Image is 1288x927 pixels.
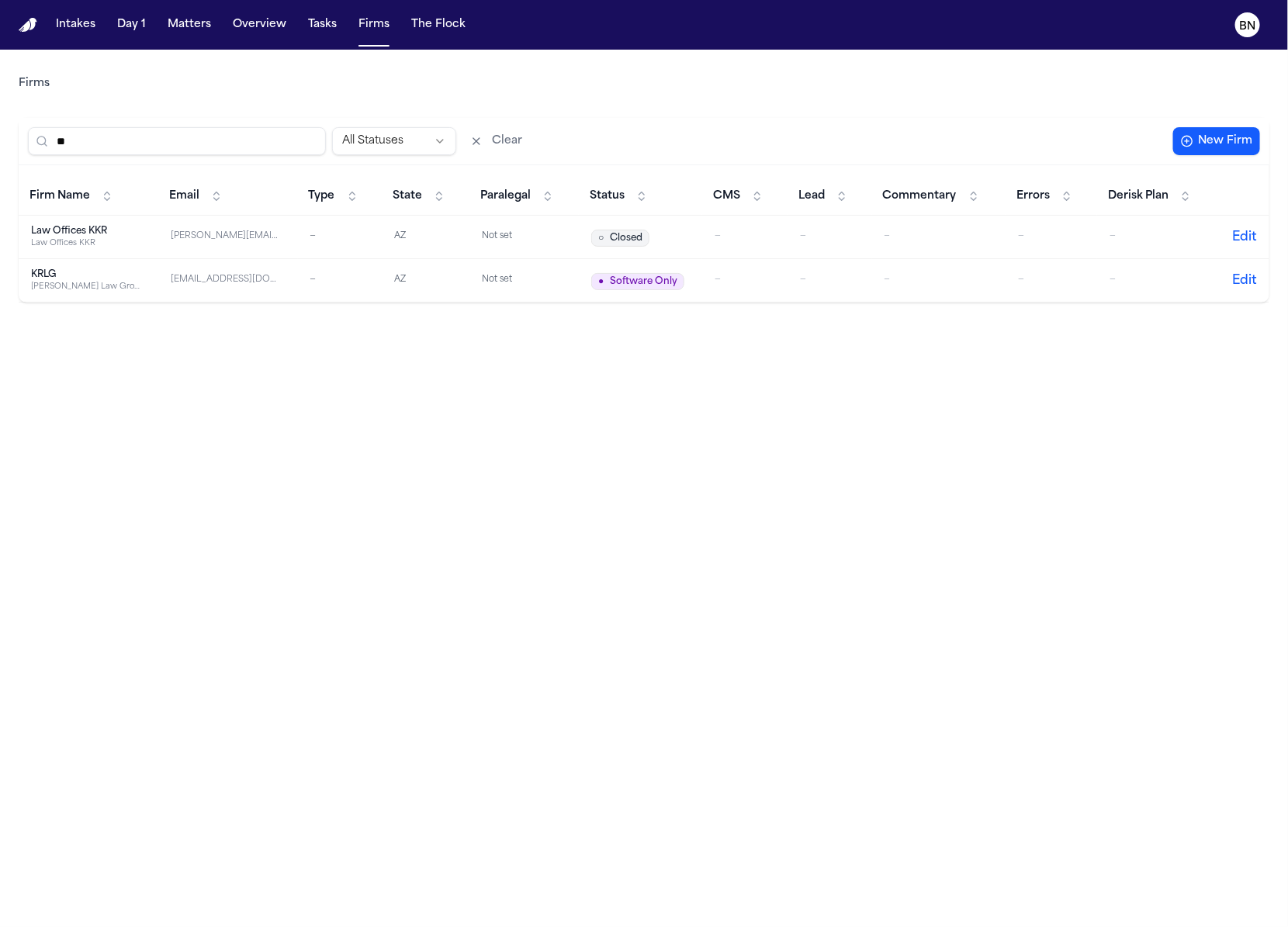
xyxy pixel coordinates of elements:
div: Not set [482,230,559,244]
button: Email [161,184,230,209]
button: Lead [791,184,856,209]
span: State [393,189,422,204]
button: Edit [1232,228,1257,247]
button: CMS [705,184,771,209]
span: Firm Name [29,189,90,204]
button: Firm Name [22,184,121,209]
button: Firms [352,11,396,39]
button: Derisk Plan [1100,184,1200,209]
button: Commentary [875,184,988,209]
div: AZ [394,230,457,244]
div: — [1018,274,1085,287]
button: The Flock [405,11,472,39]
button: Overview [227,11,293,39]
span: Email [169,189,199,204]
span: Status [590,189,625,204]
a: Firms [19,76,50,92]
button: Errors [1009,184,1081,209]
nav: Breadcrumb [19,76,50,92]
span: CMS [713,189,740,204]
button: Day 1 [111,11,152,39]
div: KRLG [31,268,140,281]
div: — [800,230,860,244]
div: — [1110,274,1205,287]
button: Status [582,184,656,209]
span: Type [309,189,335,204]
button: Matters [161,11,217,39]
div: — [1018,230,1085,244]
span: Errors [1016,189,1050,204]
div: AZ [394,274,457,287]
div: [PERSON_NAME][EMAIL_ADDRESS][DOMAIN_NAME] [171,230,279,244]
button: Type [301,184,366,209]
span: Commentary [883,189,957,204]
span: ● [598,275,604,288]
button: Tasks [302,11,343,39]
div: Law Offices KKR [31,225,140,237]
div: — [310,230,370,244]
div: — [885,274,993,287]
div: — [1110,230,1205,244]
div: [EMAIL_ADDRESS][DOMAIN_NAME] [171,274,279,287]
div: — [800,274,860,287]
div: [PERSON_NAME] Law Group [31,281,140,292]
span: Lead [798,189,825,204]
button: New Firm [1173,127,1260,155]
div: — [885,230,993,244]
button: Clear filters [462,127,530,155]
span: Closed [591,230,649,247]
img: Finch Logo [19,18,37,33]
div: — [310,274,370,287]
span: ○ [598,232,604,244]
a: Home [19,18,37,33]
span: Derisk Plan [1108,189,1169,204]
span: Software Only [591,273,684,290]
button: Paralegal [473,184,562,209]
div: Not set [482,274,559,287]
div: — [715,230,775,244]
button: State [385,184,453,209]
div: Law Offices KKR [31,237,140,249]
span: Paralegal [480,189,531,204]
button: Intakes [50,11,102,39]
div: — [715,274,775,287]
button: Edit [1232,272,1257,290]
